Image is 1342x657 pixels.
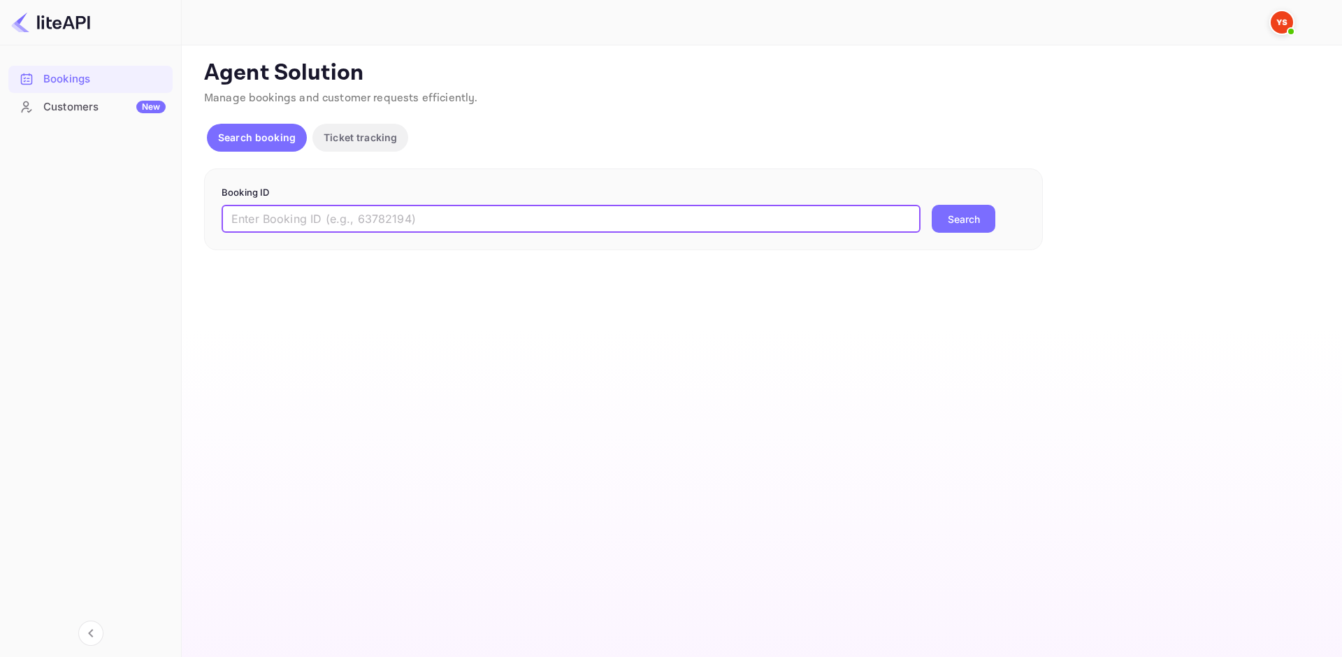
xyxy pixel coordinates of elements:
div: CustomersNew [8,94,173,121]
input: Enter Booking ID (e.g., 63782194) [222,205,921,233]
p: Ticket tracking [324,130,397,145]
div: Bookings [8,66,173,93]
img: Yandex Support [1271,11,1293,34]
button: Search [932,205,995,233]
p: Agent Solution [204,59,1317,87]
a: Bookings [8,66,173,92]
span: Manage bookings and customer requests efficiently. [204,91,478,106]
img: LiteAPI logo [11,11,90,34]
p: Booking ID [222,186,1025,200]
div: New [136,101,166,113]
div: Customers [43,99,166,115]
div: Bookings [43,71,166,87]
a: CustomersNew [8,94,173,120]
p: Search booking [218,130,296,145]
button: Collapse navigation [78,621,103,646]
